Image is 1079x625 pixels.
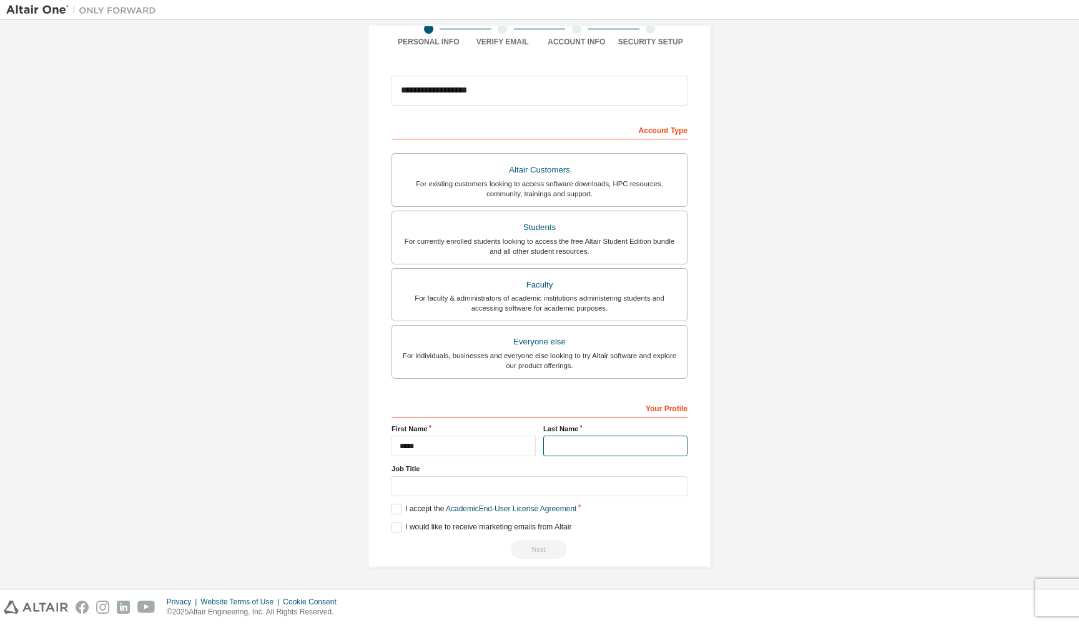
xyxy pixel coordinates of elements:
img: instagram.svg [96,601,109,614]
div: Your Profile [392,397,687,417]
p: © 2025 Altair Engineering, Inc. All Rights Reserved. [167,607,344,617]
img: linkedin.svg [117,601,130,614]
label: Last Name [543,424,687,434]
div: Verify Email [466,37,540,47]
div: Students [400,219,679,236]
div: Account Info [539,37,614,47]
div: Privacy [167,597,200,607]
div: Account Type [392,119,687,139]
a: Academic End-User License Agreement [446,504,576,513]
div: Read and acccept EULA to continue [392,540,687,559]
div: Personal Info [392,37,466,47]
div: For faculty & administrators of academic institutions administering students and accessing softwa... [400,293,679,313]
label: I accept the [392,504,576,514]
div: For existing customers looking to access software downloads, HPC resources, community, trainings ... [400,179,679,199]
div: Website Terms of Use [200,597,283,607]
label: Job Title [392,464,687,474]
div: Cookie Consent [283,597,343,607]
div: Security Setup [614,37,688,47]
div: For individuals, businesses and everyone else looking to try Altair software and explore our prod... [400,351,679,371]
img: youtube.svg [137,601,155,614]
img: altair_logo.svg [4,601,68,614]
div: Altair Customers [400,161,679,179]
label: I would like to receive marketing emails from Altair [392,522,571,532]
div: Faculty [400,276,679,294]
div: Everyone else [400,333,679,351]
div: For currently enrolled students looking to access the free Altair Student Edition bundle and all ... [400,236,679,256]
img: Altair One [6,4,162,16]
img: facebook.svg [76,601,89,614]
label: First Name [392,424,536,434]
